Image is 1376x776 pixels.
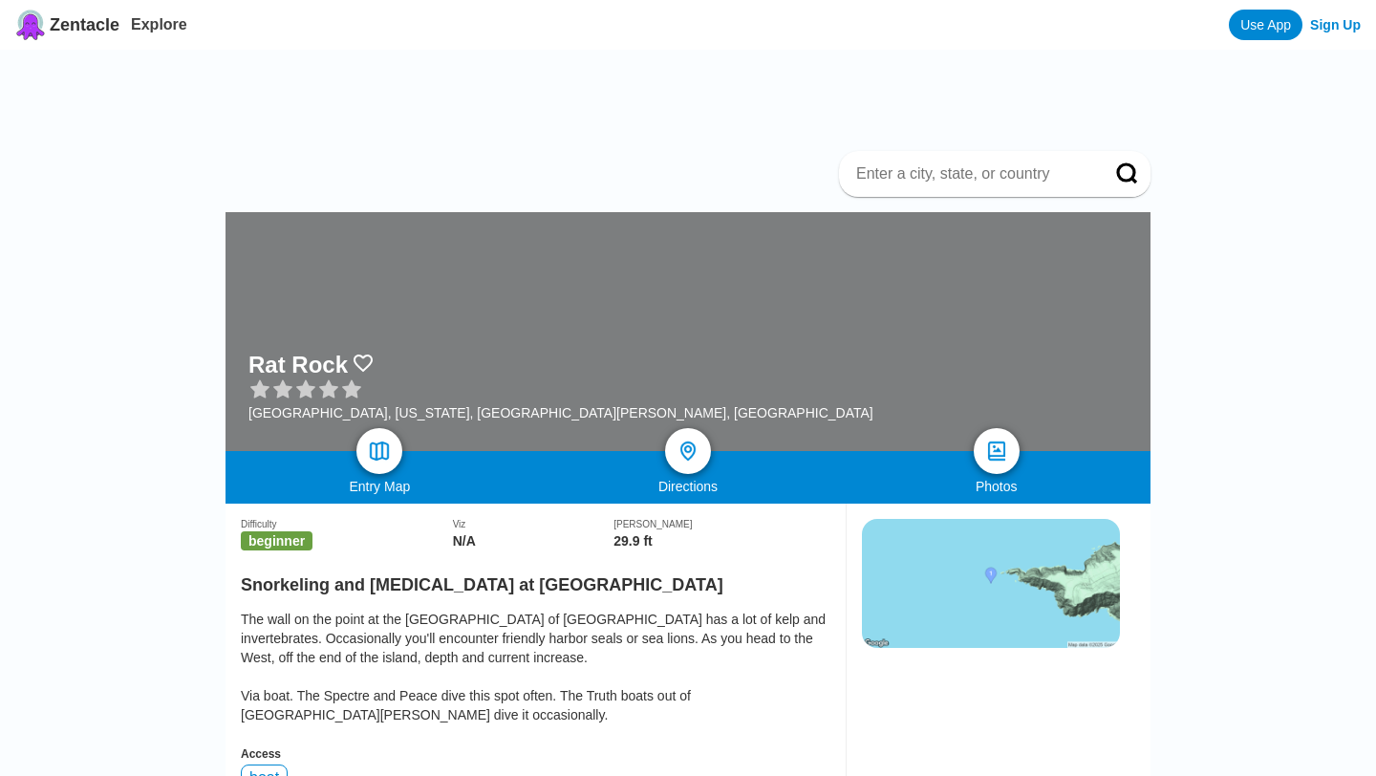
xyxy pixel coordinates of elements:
[1310,17,1361,32] a: Sign Up
[985,440,1008,463] img: photos
[226,479,534,494] div: Entry Map
[534,479,843,494] div: Directions
[248,405,873,420] div: [GEOGRAPHIC_DATA], [US_STATE], [GEOGRAPHIC_DATA][PERSON_NAME], [GEOGRAPHIC_DATA]
[1229,10,1302,40] a: Use App
[15,10,46,40] img: Zentacle logo
[50,15,119,35] span: Zentacle
[453,533,614,549] div: N/A
[613,519,830,529] div: [PERSON_NAME]
[241,747,830,761] div: Access
[241,610,830,724] div: The wall on the point at the [GEOGRAPHIC_DATA] of [GEOGRAPHIC_DATA] has a lot of kelp and inverte...
[241,531,312,550] span: beginner
[677,440,699,463] img: directions
[613,533,830,549] div: 29.9 ft
[248,352,348,378] h1: Rat Rock
[241,564,830,595] h2: Snorkeling and [MEDICAL_DATA] at [GEOGRAPHIC_DATA]
[368,440,391,463] img: map
[842,479,1150,494] div: Photos
[974,428,1020,474] a: photos
[453,519,614,529] div: Viz
[241,519,453,529] div: Difficulty
[131,16,187,32] a: Explore
[356,428,402,474] a: map
[854,164,1089,183] input: Enter a city, state, or country
[15,10,119,40] a: Zentacle logoZentacle
[862,519,1120,648] img: static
